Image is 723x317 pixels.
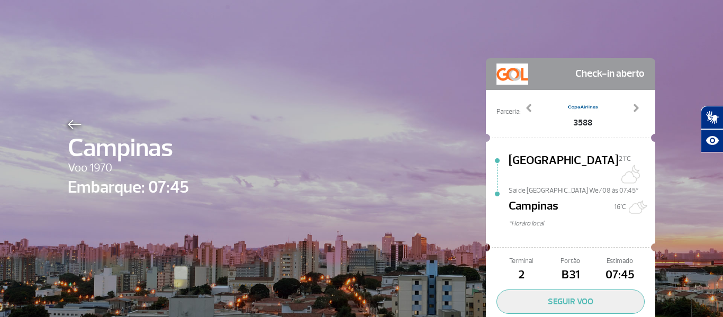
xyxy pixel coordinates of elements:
span: Campinas [509,197,558,219]
span: Check-in aberto [575,64,645,85]
span: Campinas [68,129,189,167]
span: Voo 1970 [68,159,189,177]
span: *Horáro local [509,219,655,229]
span: Estimado [595,256,645,266]
span: Sai de [GEOGRAPHIC_DATA] We/08 às 07:45* [509,186,655,193]
button: Abrir recursos assistivos. [701,129,723,152]
span: 3588 [567,116,599,129]
button: SEGUIR VOO [496,289,645,314]
span: 16°C [614,203,626,211]
span: 21°C [619,155,631,163]
span: B31 [546,266,595,284]
span: Terminal [496,256,546,266]
span: Portão [546,256,595,266]
button: Abrir tradutor de língua de sinais. [701,106,723,129]
span: Parceria: [496,107,520,117]
div: Plugin de acessibilidade da Hand Talk. [701,106,723,152]
span: 2 [496,266,546,284]
span: 07:45 [595,266,645,284]
span: Embarque: 07:45 [68,175,189,200]
img: Muitas nuvens [626,196,647,218]
img: Algumas nuvens [619,164,640,185]
span: [GEOGRAPHIC_DATA] [509,152,619,186]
